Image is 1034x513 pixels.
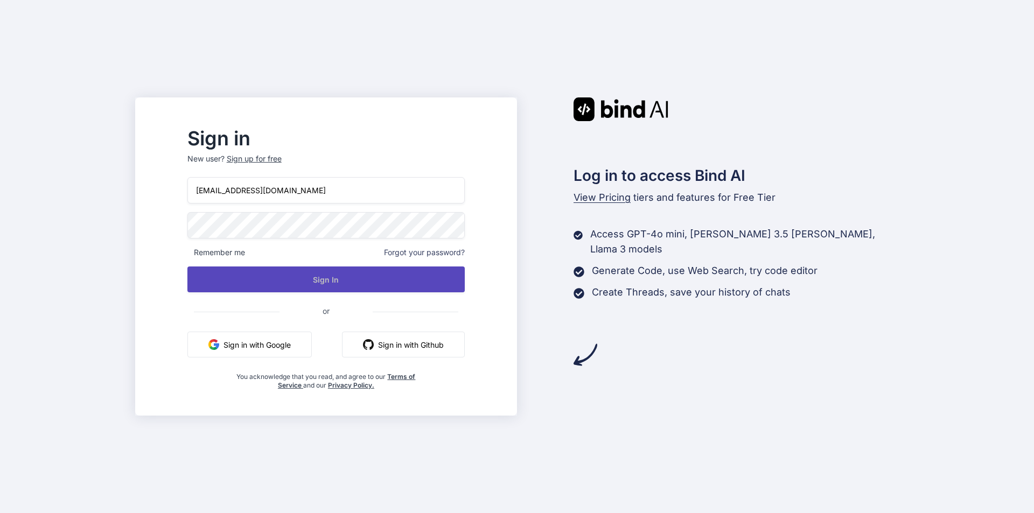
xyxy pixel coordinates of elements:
input: Login or Email [187,177,465,203]
div: Sign up for free [227,153,282,164]
button: Sign in with Github [342,332,465,357]
span: View Pricing [574,192,631,203]
p: New user? [187,153,465,177]
a: Privacy Policy. [328,381,374,389]
p: Generate Code, use Web Search, try code editor [592,263,818,278]
button: Sign In [187,266,465,292]
span: or [280,298,373,324]
p: tiers and features for Free Tier [574,190,899,205]
p: Access GPT-4o mini, [PERSON_NAME] 3.5 [PERSON_NAME], Llama 3 models [590,227,899,257]
img: google [208,339,219,350]
img: arrow [574,343,597,367]
h2: Sign in [187,130,465,147]
span: Forgot your password? [384,247,465,258]
h2: Log in to access Bind AI [574,164,899,187]
button: Sign in with Google [187,332,312,357]
div: You acknowledge that you read, and agree to our and our [234,366,419,390]
img: github [363,339,374,350]
a: Terms of Service [278,373,416,389]
p: Create Threads, save your history of chats [592,285,791,300]
span: Remember me [187,247,245,258]
img: Bind AI logo [574,97,668,121]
